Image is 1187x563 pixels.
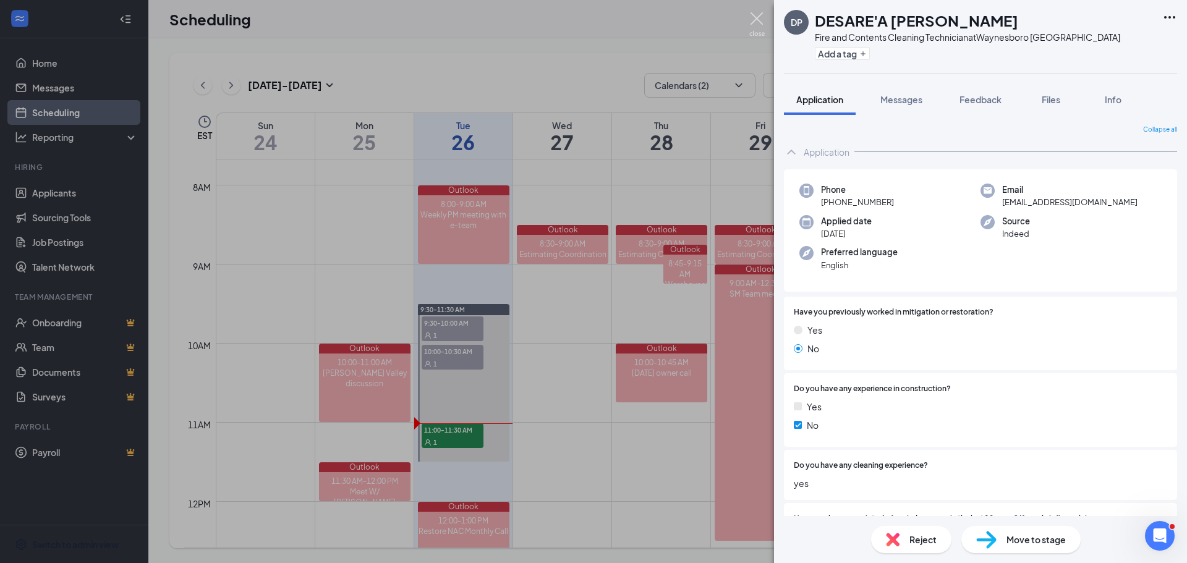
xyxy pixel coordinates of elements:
iframe: Intercom live chat [1145,521,1175,551]
span: Do you have any cleaning experience? [794,460,928,472]
span: Indeed [1002,227,1030,240]
span: Collapse all [1143,125,1177,135]
span: Phone [821,184,894,196]
span: [DATE] [821,227,872,240]
span: Move to stage [1006,533,1066,546]
div: Application [804,146,849,158]
svg: Plus [859,50,867,57]
span: Yes [807,400,822,413]
span: [PHONE_NUMBER] [821,196,894,208]
span: No [807,418,819,432]
span: Preferred language [821,246,898,258]
span: Have you been convicted of a misdemeanor in the last 10 years? If yes, briefly explain. [794,513,1094,525]
span: Yes [807,323,822,337]
span: Source [1002,215,1030,227]
span: No [807,342,819,355]
span: yes [794,476,1167,490]
span: Applied date [821,215,872,227]
span: English [821,259,898,271]
svg: ChevronUp [784,145,799,159]
span: Have you previously worked in mitigation or restoration? [794,307,993,318]
span: [EMAIL_ADDRESS][DOMAIN_NAME] [1002,196,1138,208]
span: Reject [909,533,937,546]
span: Application [796,94,843,105]
h1: DESARE'A [PERSON_NAME] [815,10,1018,31]
span: Info [1105,94,1121,105]
span: Files [1042,94,1060,105]
span: Do you have any experience in construction? [794,383,951,395]
div: DP [791,16,802,28]
span: Feedback [959,94,1002,105]
div: Fire and Contents Cleaning Technician at Waynesboro [GEOGRAPHIC_DATA] [815,31,1120,43]
span: Email [1002,184,1138,196]
svg: Ellipses [1162,10,1177,25]
button: PlusAdd a tag [815,47,870,60]
span: Messages [880,94,922,105]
